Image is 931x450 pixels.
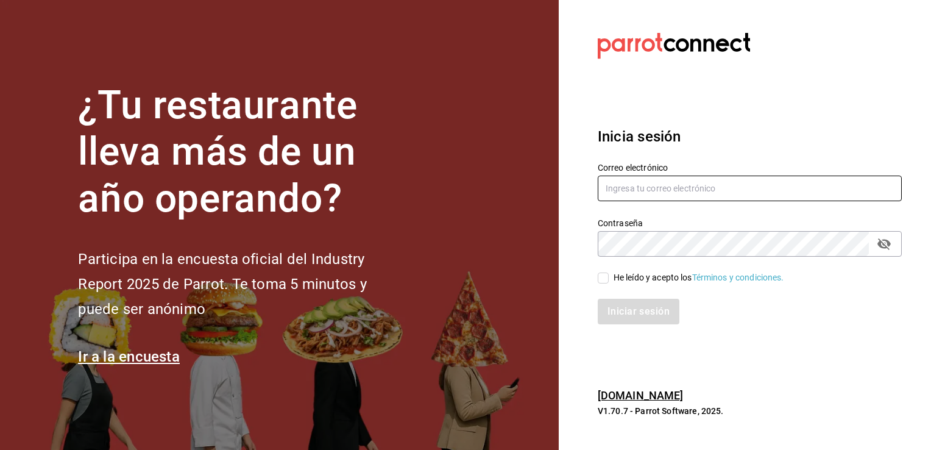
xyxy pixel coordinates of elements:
[598,405,902,417] p: V1.70.7 - Parrot Software, 2025.
[78,82,407,223] h1: ¿Tu restaurante lleva más de un año operando?
[598,163,902,171] label: Correo electrónico
[614,271,784,284] div: He leído y acepto los
[598,218,902,227] label: Contraseña
[692,273,784,282] a: Términos y condiciones.
[78,348,180,365] a: Ir a la encuesta
[598,389,684,402] a: [DOMAIN_NAME]
[598,176,902,201] input: Ingresa tu correo electrónico
[874,234,894,254] button: passwordField
[598,126,902,148] h3: Inicia sesión
[78,247,407,321] h2: Participa en la encuesta oficial del Industry Report 2025 de Parrot. Te toma 5 minutos y puede se...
